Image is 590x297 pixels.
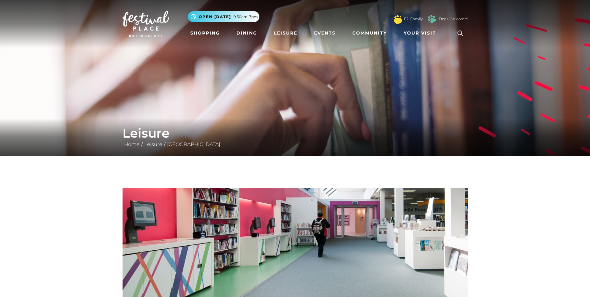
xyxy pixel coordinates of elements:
a: Your Visit [401,27,442,39]
a: Dining [234,27,260,39]
span: Your Visit [404,30,436,36]
a: Home [123,141,141,147]
a: [GEOGRAPHIC_DATA] [165,141,222,147]
span: 9.30am-7pm [234,14,258,20]
a: Shopping [188,27,222,39]
a: Dogs Welcome! [439,16,468,22]
div: / / [118,126,472,148]
a: FP Family [404,16,423,22]
a: Leisure [143,141,164,147]
a: Leisure [272,27,300,39]
span: Open [DATE] [199,14,231,20]
img: Festival Place Logo [123,11,169,37]
a: Events [312,27,338,39]
a: Community [350,27,389,39]
button: Open [DATE] 9.30am-7pm [188,11,259,22]
h1: Leisure [123,126,468,141]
